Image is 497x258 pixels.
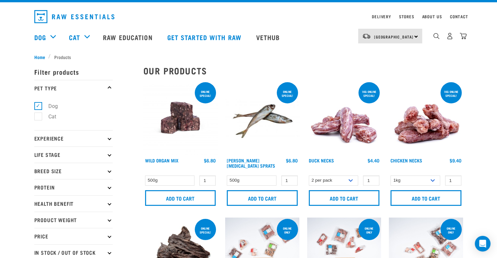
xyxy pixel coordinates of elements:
a: Cat [69,32,80,42]
a: Duck Necks [309,159,334,161]
p: Pet Type [34,80,113,96]
input: Add to cart [227,190,298,206]
label: Dog [38,102,60,110]
input: Add to cart [390,190,461,206]
nav: dropdown navigation [29,8,468,26]
div: 1kg online special! [440,87,462,100]
input: Add to cart [145,190,216,206]
a: Contact [450,15,468,18]
img: Jack Mackarel Sparts Raw Fish For Dogs [225,81,299,155]
p: Protein [34,179,113,195]
img: Pile Of Chicken Necks For Pets [389,81,463,155]
a: About Us [422,15,442,18]
p: Health Benefit [34,195,113,212]
p: Life Stage [34,146,113,163]
a: [PERSON_NAME][MEDICAL_DATA] Sprats [227,159,275,167]
input: 1 [363,175,379,186]
a: Get started with Raw [161,24,250,50]
input: 1 [199,175,216,186]
p: Product Weight [34,212,113,228]
img: Pile Of Duck Necks For Pets [307,81,381,155]
span: Home [34,53,45,60]
div: ONLINE SPECIAL! [195,223,216,237]
a: Raw Education [96,24,160,50]
div: Open Intercom Messenger [475,236,490,251]
p: Price [34,228,113,244]
p: Filter products [34,64,113,80]
img: Raw Essentials Logo [34,10,114,23]
img: user.png [446,33,453,39]
a: Stores [399,15,414,18]
div: ONLINE SPECIAL! [195,87,216,100]
a: Dog [34,32,46,42]
div: $6.80 [204,158,216,163]
nav: breadcrumbs [34,53,463,60]
a: Home [34,53,49,60]
img: home-icon@2x.png [460,33,467,39]
h2: Our Products [143,66,463,76]
input: 1 [445,175,461,186]
div: $4.40 [368,158,379,163]
div: 1kg online special! [358,87,380,100]
input: 1 [281,175,298,186]
div: ONLINE SPECIAL! [277,87,298,100]
p: Breed Size [34,163,113,179]
a: Wild Organ Mix [145,159,178,161]
img: home-icon-1@2x.png [433,33,439,39]
img: van-moving.png [362,33,371,39]
div: $9.40 [450,158,461,163]
input: Add to cart [309,190,380,206]
a: Chicken Necks [390,159,422,161]
span: [GEOGRAPHIC_DATA] [374,36,414,38]
div: $6.80 [286,158,298,163]
label: Cat [38,113,59,121]
p: Experience [34,130,113,146]
div: Online Only [440,223,462,237]
div: Online Only [358,223,380,237]
a: Vethub [250,24,288,50]
a: Delivery [372,15,391,18]
div: Online Only [277,223,298,237]
img: Wild Organ Mix [143,81,218,155]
